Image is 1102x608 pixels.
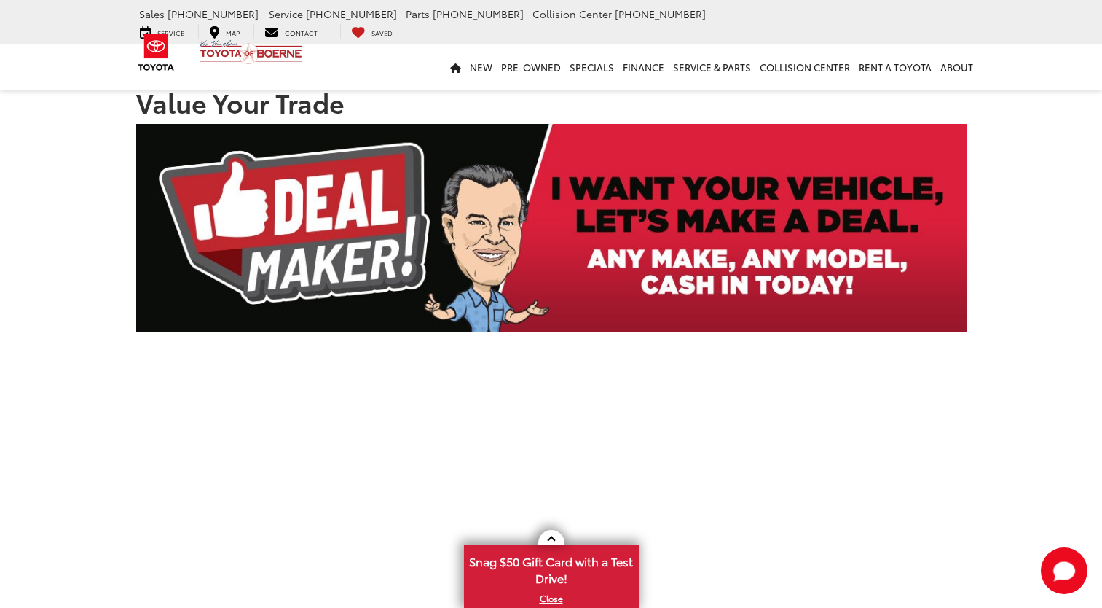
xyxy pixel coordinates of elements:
img: DealMaker [136,124,967,332]
svg: Start Chat [1041,547,1087,594]
span: Snag $50 Gift Card with a Test Drive! [465,546,637,591]
span: Parts [406,7,430,21]
a: Contact [253,24,328,39]
span: Collision Center [532,7,612,21]
span: [PHONE_NUMBER] [306,7,397,21]
span: [PHONE_NUMBER] [168,7,259,21]
a: About [936,44,977,90]
span: [PHONE_NUMBER] [433,7,524,21]
img: Vic Vaughan Toyota of Boerne [199,39,303,65]
span: Saved [371,28,393,37]
span: Sales [139,7,165,21]
a: Service [129,24,195,39]
img: Toyota [129,28,184,76]
a: Service & Parts: Opens in a new tab [669,44,755,90]
a: Map [198,24,251,39]
a: My Saved Vehicles [340,24,404,39]
span: Service [269,7,303,21]
h1: Value Your Trade [136,87,967,117]
a: Specials [565,44,618,90]
a: Home [446,44,465,90]
button: Toggle Chat Window [1041,547,1087,594]
span: [PHONE_NUMBER] [615,7,706,21]
a: Rent a Toyota [854,44,936,90]
a: New [465,44,497,90]
a: Finance [618,44,669,90]
a: Pre-Owned [497,44,565,90]
a: Collision Center [755,44,854,90]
